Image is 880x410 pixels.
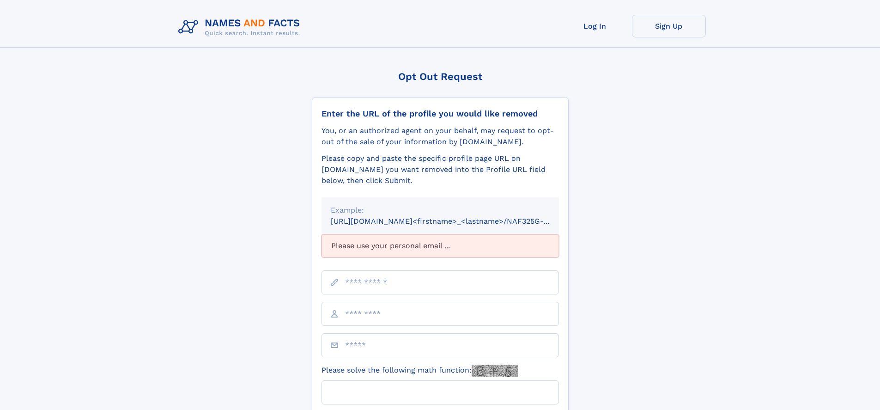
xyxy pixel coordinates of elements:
div: Please use your personal email ... [322,234,559,257]
img: Logo Names and Facts [175,15,308,40]
label: Please solve the following math function: [322,365,518,377]
small: [URL][DOMAIN_NAME]<firstname>_<lastname>/NAF325G-xxxxxxxx [331,217,577,226]
div: You, or an authorized agent on your behalf, may request to opt-out of the sale of your informatio... [322,125,559,147]
a: Sign Up [632,15,706,37]
div: Example: [331,205,550,216]
a: Log In [558,15,632,37]
div: Opt Out Request [312,71,569,82]
div: Please copy and paste the specific profile page URL on [DOMAIN_NAME] you want removed into the Pr... [322,153,559,186]
div: Enter the URL of the profile you would like removed [322,109,559,119]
